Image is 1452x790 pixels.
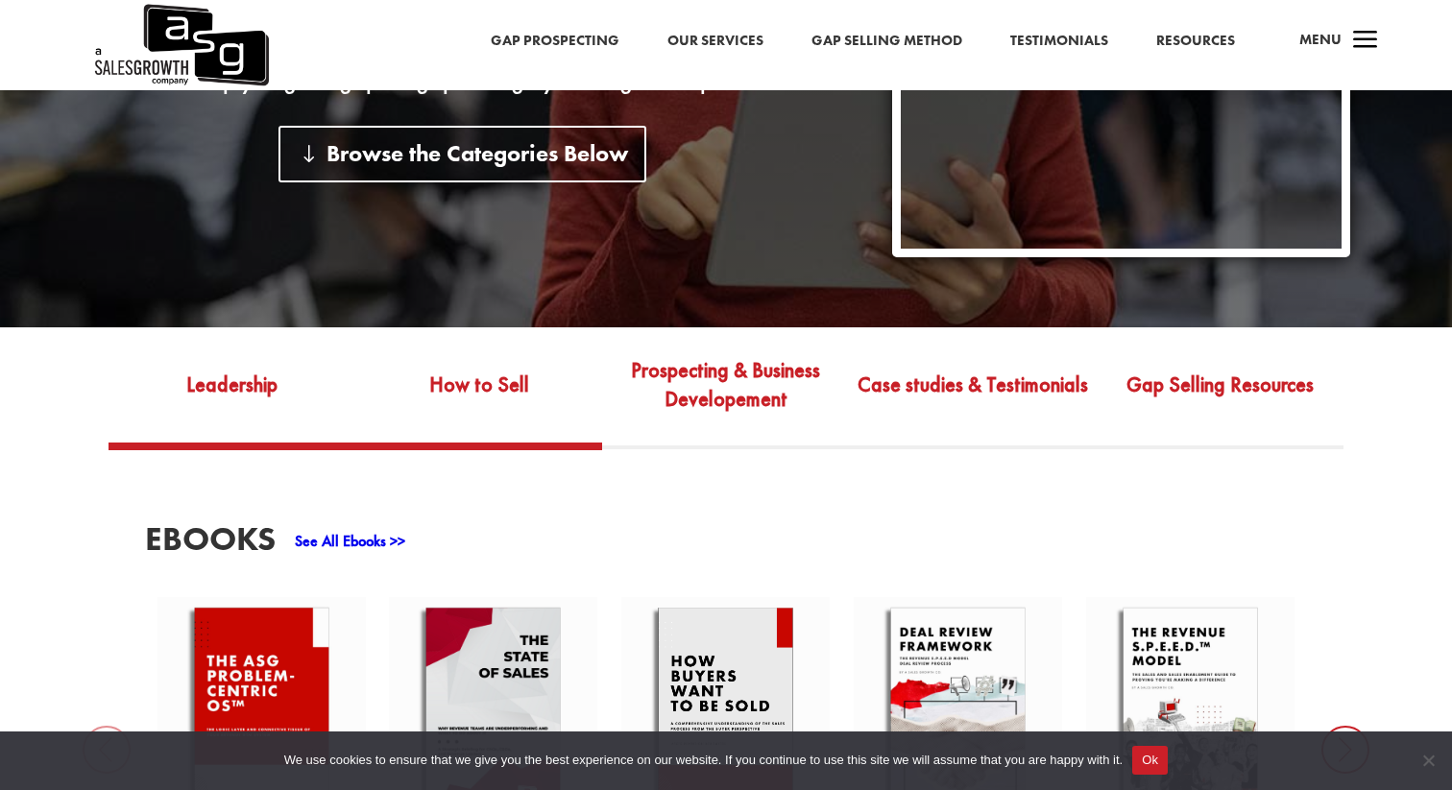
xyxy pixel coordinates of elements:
a: Our Services [667,29,763,54]
a: Testimonials [1010,29,1108,54]
span: No [1418,751,1438,770]
a: Leadership [109,353,355,443]
a: Gap Selling Method [811,29,962,54]
span: Menu [1299,30,1342,49]
a: Gap Selling Resources [1097,353,1343,443]
a: See All Ebooks >> [295,531,405,551]
button: Ok [1132,746,1168,775]
span: We use cookies to ensure that we give you the best experience on our website. If you continue to ... [284,751,1123,770]
a: Case studies & Testimonials [850,353,1097,443]
p: We’ll help you get a grip on gap selling by sharing our experience. [102,69,823,92]
span: a [1346,22,1385,60]
iframe: YouTube video player [901,1,1342,249]
h3: EBooks [145,522,276,565]
a: Gap Prospecting [491,29,619,54]
a: Prospecting & Business Developement [602,353,849,443]
a: How to Sell [355,353,602,443]
a: Browse the Categories Below [278,126,646,182]
a: Resources [1156,29,1235,54]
